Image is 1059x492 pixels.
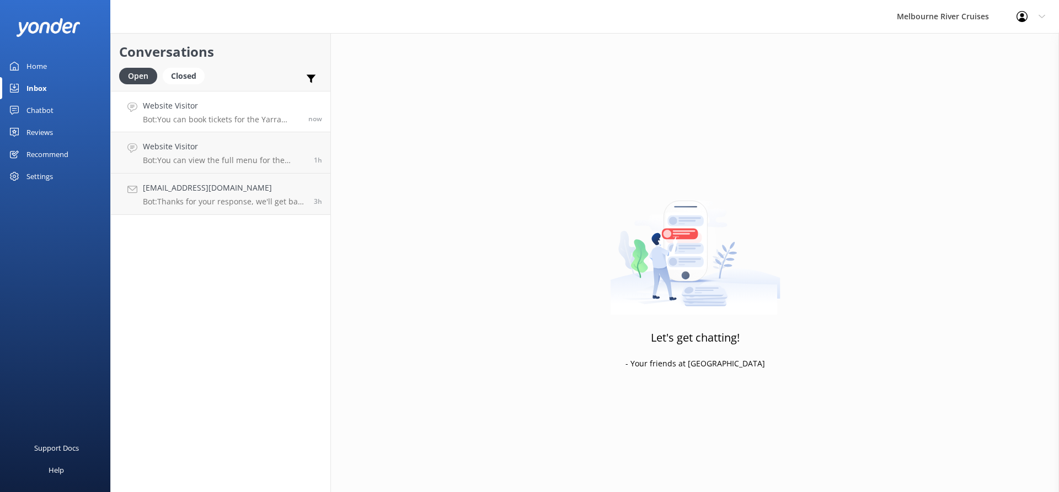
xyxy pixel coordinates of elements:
div: Support Docs [34,437,79,459]
a: Open [119,69,163,82]
a: Website VisitorBot:You can view the full menu for the Spirit of Melbourne Lunch Cruise, which inc... [111,132,330,174]
span: 12:35pm 13-Aug-2025 (UTC +10:00) Australia/Sydney [308,114,322,123]
p: - Your friends at [GEOGRAPHIC_DATA] [625,358,765,370]
div: Closed [163,68,205,84]
a: [EMAIL_ADDRESS][DOMAIN_NAME]Bot:Thanks for your response, we'll get back to you as soon as we can... [111,174,330,215]
a: Closed [163,69,210,82]
img: artwork of a man stealing a conversation from at giant smartphone [610,177,780,315]
div: Chatbot [26,99,54,121]
div: Help [49,459,64,481]
h2: Conversations [119,41,322,62]
p: Bot: You can book tickets for the Yarra River Cruises online. For the Melbourne Highlights Cruise... [143,115,300,125]
a: Website VisitorBot:You can book tickets for the Yarra River Cruises online. For the Melbourne Hig... [111,91,330,132]
h4: Website Visitor [143,140,306,153]
h4: Website Visitor [143,100,300,112]
h3: Let's get chatting! [651,329,740,347]
img: yonder-white-logo.png [17,18,80,36]
p: Bot: Thanks for your response, we'll get back to you as soon as we can during opening hours. [143,197,306,207]
span: 09:18am 13-Aug-2025 (UTC +10:00) Australia/Sydney [314,197,322,206]
h4: [EMAIL_ADDRESS][DOMAIN_NAME] [143,182,306,194]
div: Inbox [26,77,47,99]
span: 11:27am 13-Aug-2025 (UTC +10:00) Australia/Sydney [314,155,322,165]
div: Recommend [26,143,68,165]
div: Open [119,68,157,84]
p: Bot: You can view the full menu for the Spirit of Melbourne Lunch Cruise, which includes gluten-f... [143,155,306,165]
div: Reviews [26,121,53,143]
div: Home [26,55,47,77]
div: Settings [26,165,53,187]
